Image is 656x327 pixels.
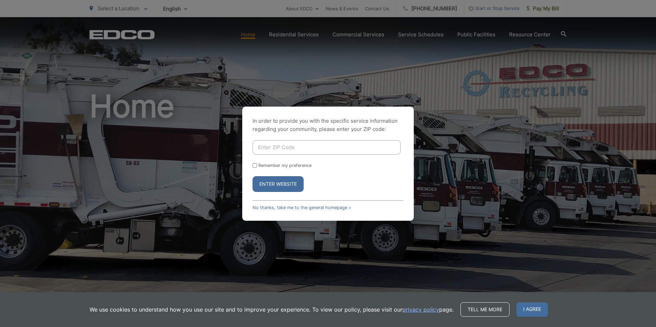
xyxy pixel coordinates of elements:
p: We use cookies to understand how you use our site and to improve your experience. To view our pol... [90,305,454,314]
p: In order to provide you with the specific service information regarding your community, please en... [253,117,403,133]
input: Enter ZIP Code [253,140,401,155]
button: Enter Website [253,176,304,192]
span: I agree [516,302,548,317]
a: No thanks, take me to the general homepage > [253,205,351,210]
label: Remember my preference [258,163,312,168]
a: Tell me more [460,302,509,317]
a: privacy policy [402,305,439,314]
